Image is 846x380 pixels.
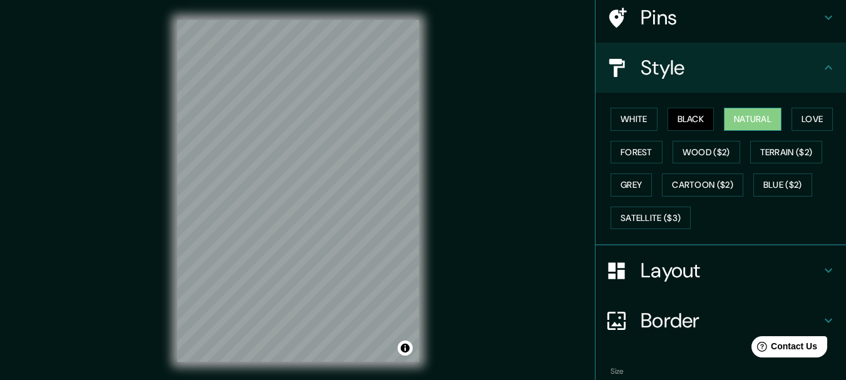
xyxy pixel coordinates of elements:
[662,173,743,197] button: Cartoon ($2)
[641,55,821,80] h4: Style
[753,173,812,197] button: Blue ($2)
[398,341,413,356] button: Toggle attribution
[792,108,833,131] button: Love
[596,295,846,346] div: Border
[596,43,846,93] div: Style
[611,207,691,230] button: Satellite ($3)
[641,5,821,30] h4: Pins
[611,366,624,377] label: Size
[611,141,663,164] button: Forest
[735,331,832,366] iframe: Help widget launcher
[668,108,714,131] button: Black
[641,258,821,283] h4: Layout
[611,108,658,131] button: White
[596,245,846,295] div: Layout
[641,308,821,333] h4: Border
[750,141,823,164] button: Terrain ($2)
[673,141,740,164] button: Wood ($2)
[177,20,419,362] canvas: Map
[724,108,782,131] button: Natural
[611,173,652,197] button: Grey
